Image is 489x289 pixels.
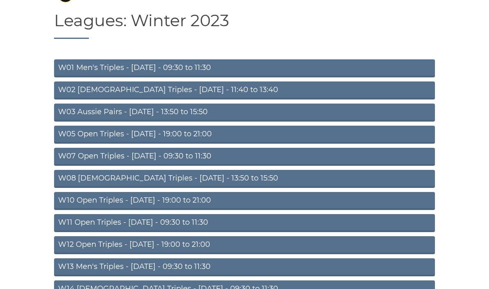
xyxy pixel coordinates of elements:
[54,148,435,166] a: W07 Open Triples - [DATE] - 09:30 to 11:30
[54,192,435,210] a: W10 Open Triples - [DATE] - 19:00 to 21:00
[54,60,435,78] a: W01 Men's Triples - [DATE] - 09:30 to 11:30
[54,12,435,39] h1: Leagues: Winter 2023
[54,237,435,255] a: W12 Open Triples - [DATE] - 19:00 to 21:00
[54,82,435,100] a: W02 [DEMOGRAPHIC_DATA] Triples - [DATE] - 11:40 to 13:40
[54,214,435,233] a: W11 Open Triples - [DATE] - 09:30 to 11:30
[54,104,435,122] a: W03 Aussie Pairs - [DATE] - 13:50 to 15:50
[54,126,435,144] a: W05 Open Triples - [DATE] - 19:00 to 21:00
[54,170,435,188] a: W08 [DEMOGRAPHIC_DATA] Triples - [DATE] - 13:50 to 15:50
[54,259,435,277] a: W13 Men's Triples - [DATE] - 09:30 to 11:30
